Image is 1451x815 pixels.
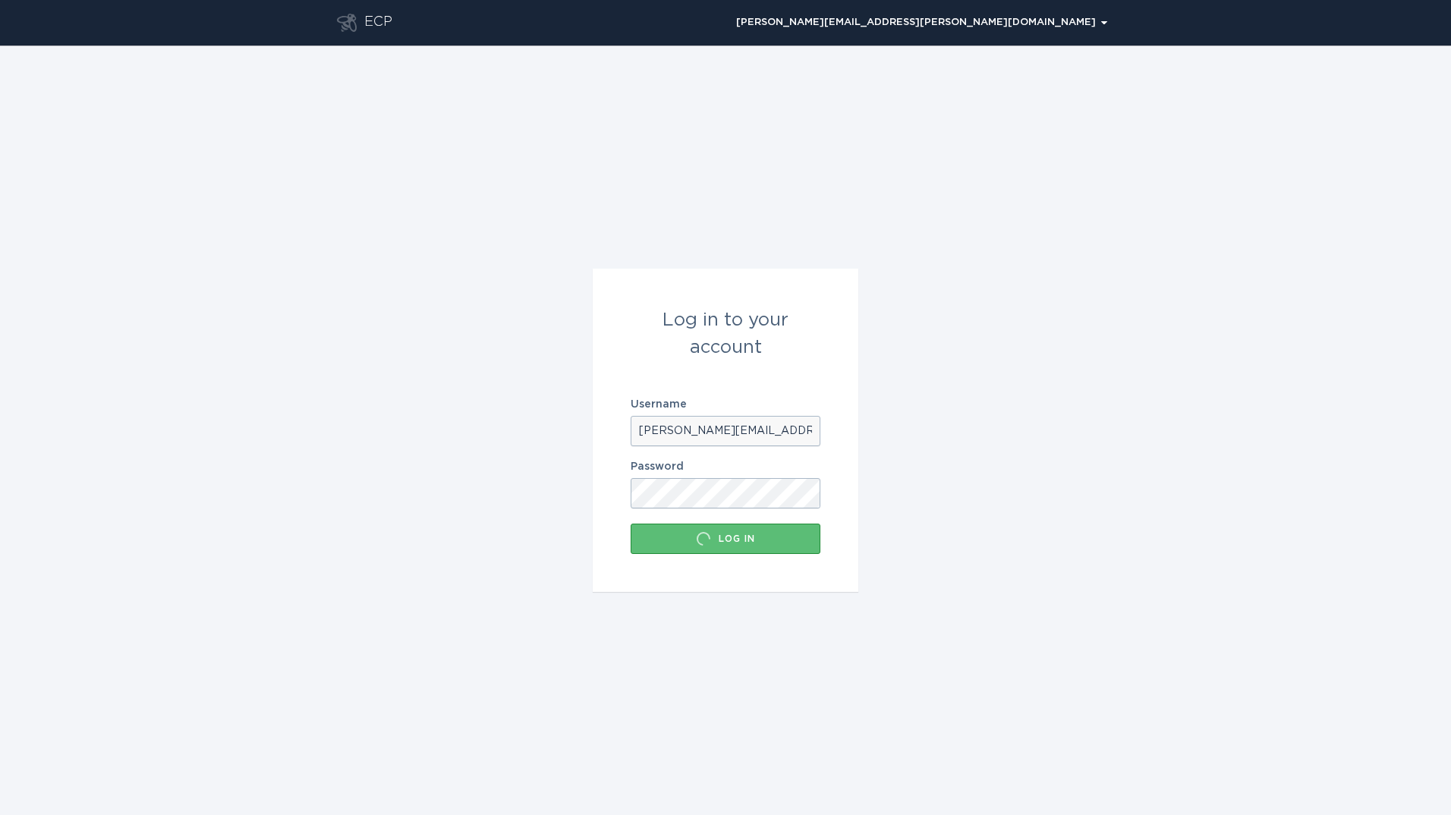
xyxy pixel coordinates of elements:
div: Log in [638,531,813,546]
label: Password [631,461,820,472]
div: Loading [696,531,711,546]
button: Open user account details [729,11,1114,34]
div: Popover menu [729,11,1114,34]
div: [PERSON_NAME][EMAIL_ADDRESS][PERSON_NAME][DOMAIN_NAME] [736,18,1107,27]
label: Username [631,399,820,410]
button: Log in [631,524,820,554]
button: Go to dashboard [337,14,357,32]
div: ECP [364,14,392,32]
div: Log in to your account [631,307,820,361]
